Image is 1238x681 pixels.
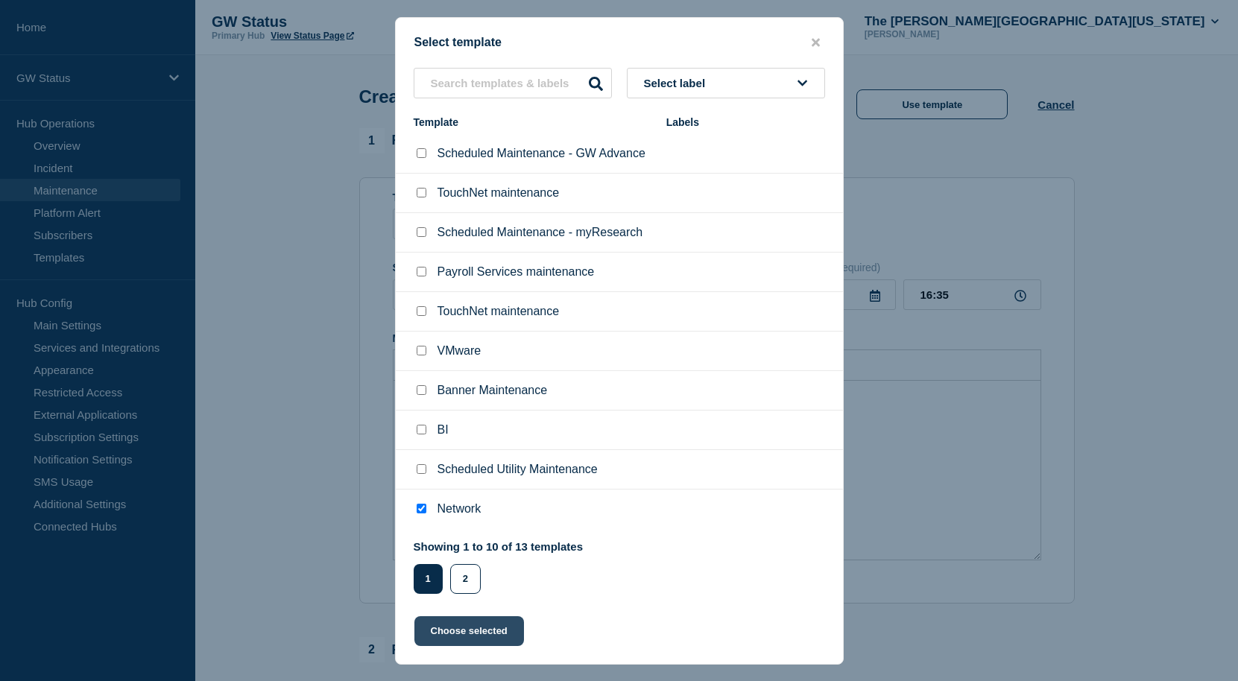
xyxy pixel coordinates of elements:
div: Select template [396,36,843,50]
p: BI [438,423,449,437]
button: Choose selected [414,616,524,646]
input: VMware checkbox [417,346,426,355]
p: Network [438,502,481,516]
p: Scheduled Maintenance - GW Advance [438,147,645,160]
button: Select label [627,68,825,98]
input: BI checkbox [417,425,426,434]
p: TouchNet maintenance [438,305,560,318]
input: Scheduled Maintenance - myResearch checkbox [417,227,426,237]
input: Banner Maintenance checkbox [417,385,426,395]
input: Scheduled Utility Maintenance checkbox [417,464,426,474]
div: Template [414,116,651,128]
input: Payroll Services maintenance checkbox [417,267,426,276]
p: Scheduled Utility Maintenance [438,463,598,476]
p: Scheduled Maintenance - myResearch [438,226,643,239]
button: 2 [450,564,481,594]
input: Scheduled Maintenance - GW Advance checkbox [417,148,426,158]
button: 1 [414,564,443,594]
div: Labels [666,116,825,128]
input: TouchNet maintenance checkbox [417,188,426,197]
p: Showing 1 to 10 of 13 templates [414,540,584,553]
p: VMware [438,344,481,358]
p: Banner Maintenance [438,384,548,397]
span: Select label [644,77,712,89]
input: Network checkbox [417,504,426,513]
p: TouchNet maintenance [438,186,560,200]
button: close button [807,36,824,50]
p: Payroll Services maintenance [438,265,595,279]
input: Search templates & labels [414,68,612,98]
input: TouchNet maintenance checkbox [417,306,426,316]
